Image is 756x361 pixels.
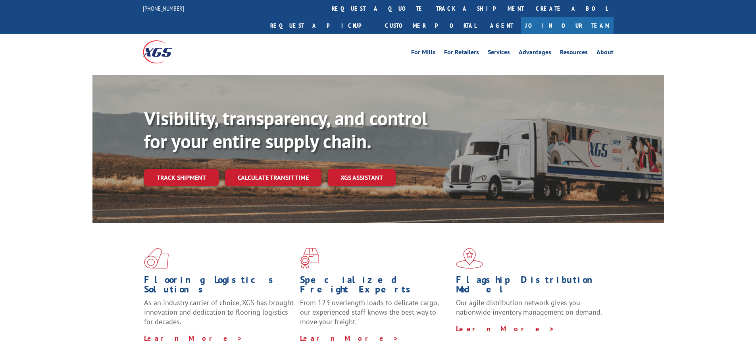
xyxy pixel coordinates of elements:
h1: Flooring Logistics Solutions [144,275,294,298]
a: For Retailers [444,49,479,58]
a: Agent [482,17,521,34]
p: From 123 overlength loads to delicate cargo, our experienced staff knows the best way to move you... [300,298,450,333]
a: Advantages [519,49,551,58]
a: Services [488,49,510,58]
a: XGS ASSISTANT [328,169,396,186]
b: Visibility, transparency, and control for your entire supply chain. [144,106,427,153]
a: Resources [560,49,588,58]
a: [PHONE_NUMBER] [143,4,184,12]
a: Learn More > [300,334,399,343]
h1: Flagship Distribution Model [456,275,606,298]
img: xgs-icon-flagship-distribution-model-red [456,248,483,269]
a: Track shipment [144,169,219,186]
a: For Mills [411,49,435,58]
img: xgs-icon-focused-on-flooring-red [300,248,319,269]
a: Request a pickup [264,17,379,34]
a: Learn More > [456,324,555,333]
img: xgs-icon-total-supply-chain-intelligence-red [144,248,169,269]
span: As an industry carrier of choice, XGS has brought innovation and dedication to flooring logistics... [144,298,294,326]
a: Calculate transit time [225,169,321,186]
span: Our agile distribution network gives you nationwide inventory management on demand. [456,298,602,317]
h1: Specialized Freight Experts [300,275,450,298]
a: Learn More > [144,334,243,343]
a: Join Our Team [521,17,614,34]
a: Customer Portal [379,17,482,34]
a: About [596,49,614,58]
